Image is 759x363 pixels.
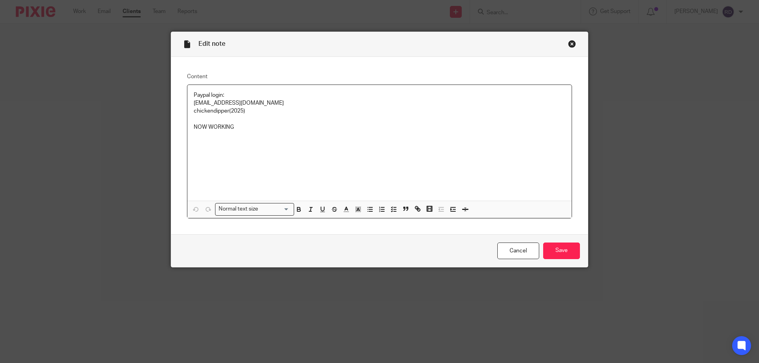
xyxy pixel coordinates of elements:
div: Close this dialog window [568,40,576,48]
span: Normal text size [217,205,260,213]
input: Search for option [261,205,289,213]
p: chickendipper(2025) [194,107,565,115]
p: NOW WORKING [194,123,565,131]
a: Cancel [497,243,539,260]
input: Save [543,243,580,260]
span: Edit note [198,41,225,47]
p: [EMAIL_ADDRESS][DOMAIN_NAME] [194,99,565,107]
div: Search for option [215,203,294,215]
p: Paypal login: [194,91,565,99]
label: Content [187,73,572,81]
